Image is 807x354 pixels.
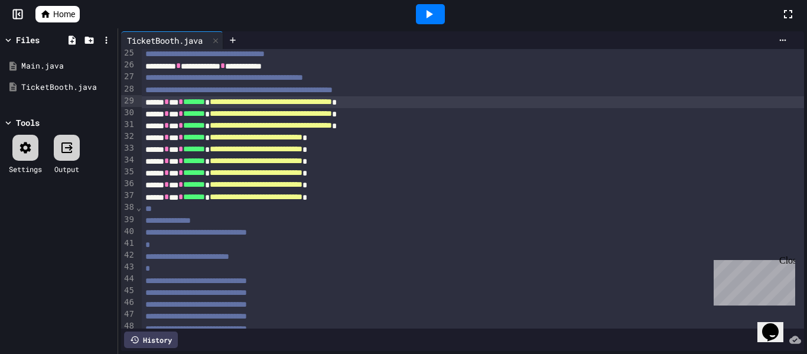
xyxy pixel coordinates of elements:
div: 43 [121,261,136,273]
span: Fold line [136,203,142,212]
span: Home [53,8,75,20]
div: TicketBooth.java [121,31,223,49]
div: Tools [16,116,40,129]
div: Settings [9,164,42,174]
div: 26 [121,59,136,71]
div: 35 [121,166,136,178]
div: 28 [121,83,136,95]
div: Chat with us now!Close [5,5,82,75]
div: History [124,332,178,348]
div: 37 [121,190,136,202]
div: 40 [121,226,136,238]
div: 44 [121,273,136,285]
div: TicketBooth.java [121,34,209,47]
div: 33 [121,142,136,154]
div: 41 [121,238,136,249]
div: 32 [121,131,136,142]
div: TicketBooth.java [21,82,113,93]
div: 47 [121,308,136,320]
div: 31 [121,119,136,131]
iframe: chat widget [709,255,795,306]
div: 42 [121,249,136,261]
div: 34 [121,154,136,166]
iframe: chat widget [757,307,795,342]
div: 36 [121,178,136,190]
div: Files [16,34,40,46]
div: Output [54,164,79,174]
a: Home [35,6,80,22]
div: 46 [121,297,136,308]
div: 27 [121,71,136,83]
div: 29 [121,95,136,107]
div: 39 [121,214,136,226]
div: 45 [121,285,136,297]
div: 25 [121,47,136,59]
div: 30 [121,107,136,119]
div: 38 [121,202,136,213]
div: 48 [121,320,136,332]
div: Main.java [21,60,113,72]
